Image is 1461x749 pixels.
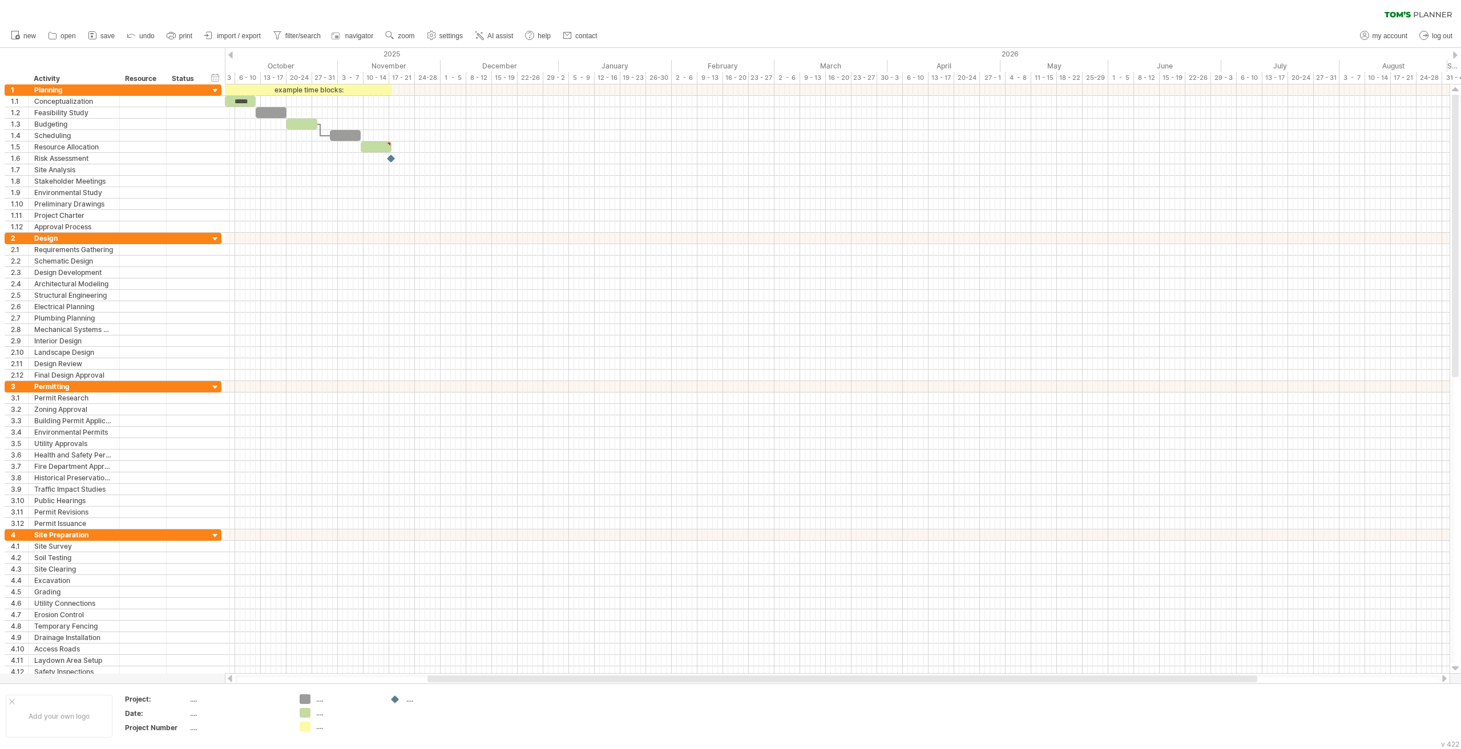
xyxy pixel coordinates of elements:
[424,29,466,43] a: settings
[164,29,196,43] a: print
[34,621,114,631] div: Temporary Fencing
[6,695,112,738] div: Add your own logo
[560,29,601,43] a: contact
[492,72,518,84] div: 15 - 19
[11,529,28,540] div: 4
[1373,32,1407,40] span: my account
[441,60,559,72] div: December 2025
[11,130,28,141] div: 1.4
[929,72,954,84] div: 13 - 17
[11,552,28,563] div: 4.2
[11,507,28,517] div: 3.11
[11,381,28,392] div: 3
[11,575,28,586] div: 4.4
[34,313,114,323] div: Plumbing Planning
[595,72,620,84] div: 12 - 16
[338,60,441,72] div: November 2025
[11,187,28,198] div: 1.9
[34,564,114,574] div: Site Clearing
[11,313,28,323] div: 2.7
[11,233,28,244] div: 2
[1262,72,1288,84] div: 13 - 17
[1211,72,1237,84] div: 29 - 3
[34,518,114,529] div: Permit Issuance
[487,32,513,40] span: AI assist
[800,72,826,84] div: 9 - 13
[125,723,188,732] div: Project Number
[646,72,672,84] div: 26-30
[11,256,28,266] div: 2.2
[34,233,114,244] div: Design
[11,404,28,415] div: 3.2
[851,72,877,84] div: 23 - 27
[11,495,28,506] div: 3.10
[11,301,28,312] div: 2.6
[34,472,114,483] div: Historical Preservation Approval
[124,29,158,43] a: undo
[877,72,903,84] div: 30 - 3
[1416,72,1442,84] div: 24-28
[34,655,114,666] div: Laydown Area Setup
[34,404,114,415] div: Zoning Approval
[11,119,28,129] div: 1.3
[34,153,114,164] div: Risk Assessment
[522,29,554,43] a: help
[382,29,418,43] a: zoom
[270,29,324,43] a: filter/search
[8,29,39,43] a: new
[34,609,114,620] div: Erosion Control
[139,32,155,40] span: undo
[1083,72,1108,84] div: 25-29
[34,130,114,141] div: Scheduling
[190,708,286,718] div: ....
[774,60,887,72] div: March 2026
[575,32,598,40] span: contact
[316,694,378,704] div: ....
[34,643,114,654] div: Access Roads
[980,72,1006,84] div: 27 - 1
[34,507,114,517] div: Permit Revisions
[34,370,114,380] div: Final Design Approval
[11,199,28,209] div: 1.10
[11,450,28,460] div: 3.6
[34,381,114,392] div: Permitting
[466,72,492,84] div: 8 - 12
[1108,72,1134,84] div: 1 - 5
[11,643,28,654] div: 4.10
[406,694,469,704] div: ....
[1339,72,1365,84] div: 3 - 7
[1416,29,1456,43] a: log out
[11,244,28,255] div: 2.1
[34,461,114,472] div: Fire Department Approval
[11,586,28,597] div: 4.5
[100,32,115,40] span: save
[34,358,114,369] div: Design Review
[316,708,378,718] div: ....
[559,60,672,72] div: January 2026
[34,176,114,187] div: Stakeholder Meetings
[672,60,774,72] div: February 2026
[34,221,114,232] div: Approval Process
[11,541,28,552] div: 4.1
[34,575,114,586] div: Excavation
[34,529,114,540] div: Site Preparation
[11,415,28,426] div: 3.3
[11,210,28,221] div: 1.11
[286,72,312,84] div: 20-24
[11,427,28,438] div: 3.4
[261,72,286,84] div: 13 - 17
[11,598,28,609] div: 4.6
[1441,740,1459,748] div: v 422
[11,221,28,232] div: 1.12
[11,176,28,187] div: 1.8
[34,256,114,266] div: Schematic Design
[34,290,114,301] div: Structural Engineering
[11,518,28,529] div: 3.12
[11,609,28,620] div: 4.7
[45,29,79,43] a: open
[217,32,261,40] span: import / export
[34,278,114,289] div: Architectural Modeling
[34,632,114,643] div: Drainage Installation
[415,72,441,84] div: 24-28
[826,72,851,84] div: 16 - 20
